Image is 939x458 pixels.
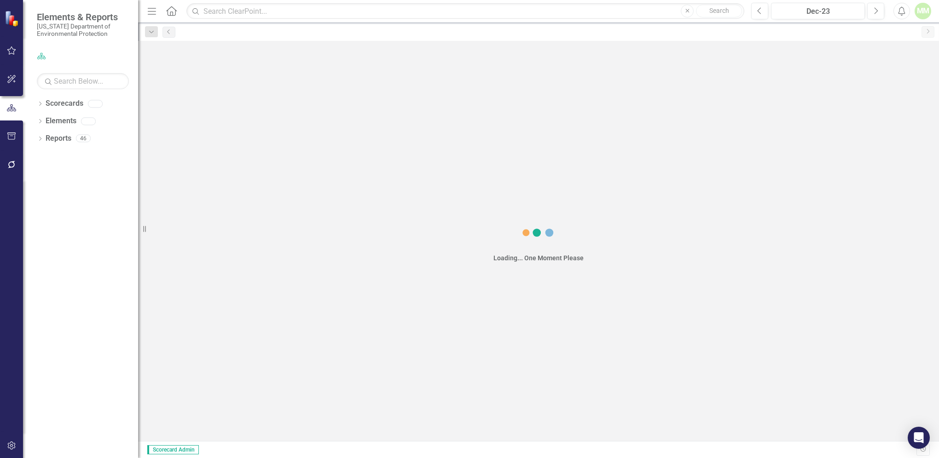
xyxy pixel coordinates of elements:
[46,116,76,126] a: Elements
[76,135,91,143] div: 46
[37,11,129,23] span: Elements & Reports
[46,98,83,109] a: Scorecards
[37,73,129,89] input: Search Below...
[46,133,71,144] a: Reports
[915,3,931,19] button: MM
[37,23,129,38] small: [US_STATE] Department of Environmental Protection
[709,7,729,14] span: Search
[186,3,744,19] input: Search ClearPoint...
[908,427,930,449] div: Open Intercom Messenger
[147,445,199,454] span: Scorecard Admin
[493,253,584,263] div: Loading... One Moment Please
[771,3,865,19] button: Dec-23
[5,11,21,27] img: ClearPoint Strategy
[696,5,742,17] button: Search
[774,6,862,17] div: Dec-23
